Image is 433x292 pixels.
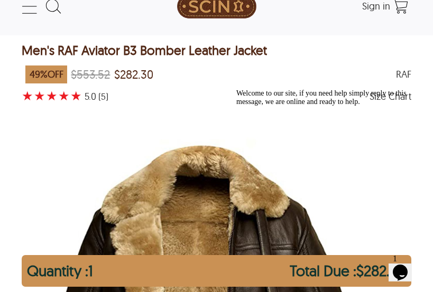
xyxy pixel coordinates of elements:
div: (5) [98,91,108,102]
div: Quantity : 1 [27,260,93,287]
strike: $553.52 [71,67,110,82]
a: Sign in [362,3,390,11]
label: 3 rating [46,89,58,103]
span: Welcome to our site, if you need help simply reply to this message, we are online and ready to help. [4,4,174,21]
label: 2 rating [34,89,45,103]
span: 49 % OFF [25,65,67,84]
iframe: chat widget [232,85,422,244]
span: RAF [396,69,411,80]
div: 5.0 [85,91,96,102]
a: ★★★★★ [22,89,82,104]
label: 4 rating [58,89,70,103]
label: 5 rating [70,89,82,103]
span: $282.30 [114,62,153,87]
iframe: chat widget [389,250,422,281]
label: 1 rating [22,89,33,103]
h2: Men's RAF Aviator B3 Bomber Leather Jacket [22,41,267,65]
div: Welcome to our site, if you need help simply reply to this message, we are online and ready to help. [4,4,195,21]
div: Total Due : $282.30 [290,260,406,287]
